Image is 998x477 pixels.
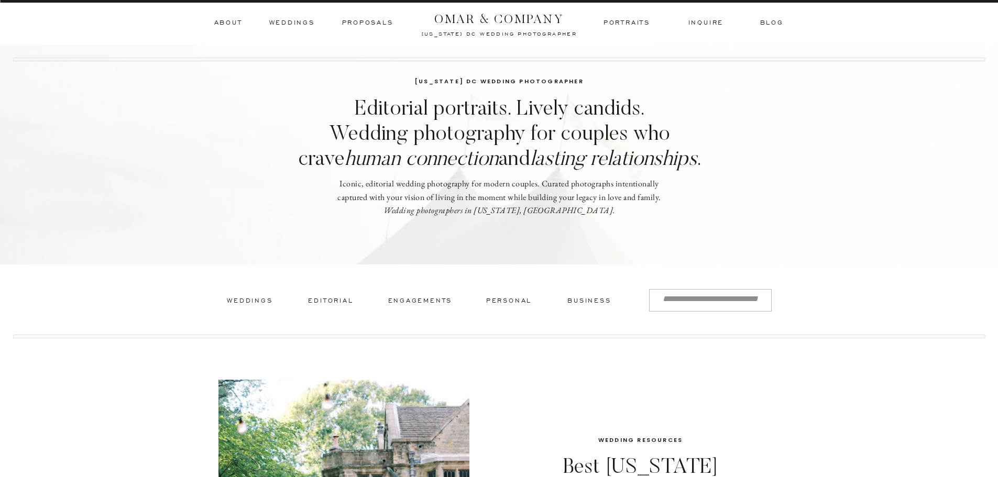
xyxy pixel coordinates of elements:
[345,150,498,171] i: human connection
[598,436,683,444] a: Wedding Resources
[226,296,274,307] a: Weddings
[283,97,716,173] h3: Editorial portraits. Lively candids. Wedding photography for couples who crave and .
[342,18,393,28] a: Proposals
[760,18,782,28] a: BLOG
[602,18,652,28] a: Portraits
[567,296,612,307] a: business
[383,205,615,216] a: Wedding photographers in [US_STATE], [GEOGRAPHIC_DATA].
[688,18,724,28] a: inquire
[415,76,584,87] a: [US_STATE] dc wedding photographer
[308,296,355,307] a: editorial
[269,18,315,28] a: Weddings
[393,30,606,36] a: [US_STATE] dc wedding photographer
[335,177,664,226] p: Iconic, editorial wedding photography for modern couples. Curated photographs intentionally captu...
[485,296,533,307] a: personal
[530,150,697,171] i: lasting relationships
[388,296,452,307] a: Engagements
[415,9,584,23] a: OMAR & COMPANY
[214,18,242,28] a: ABOUT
